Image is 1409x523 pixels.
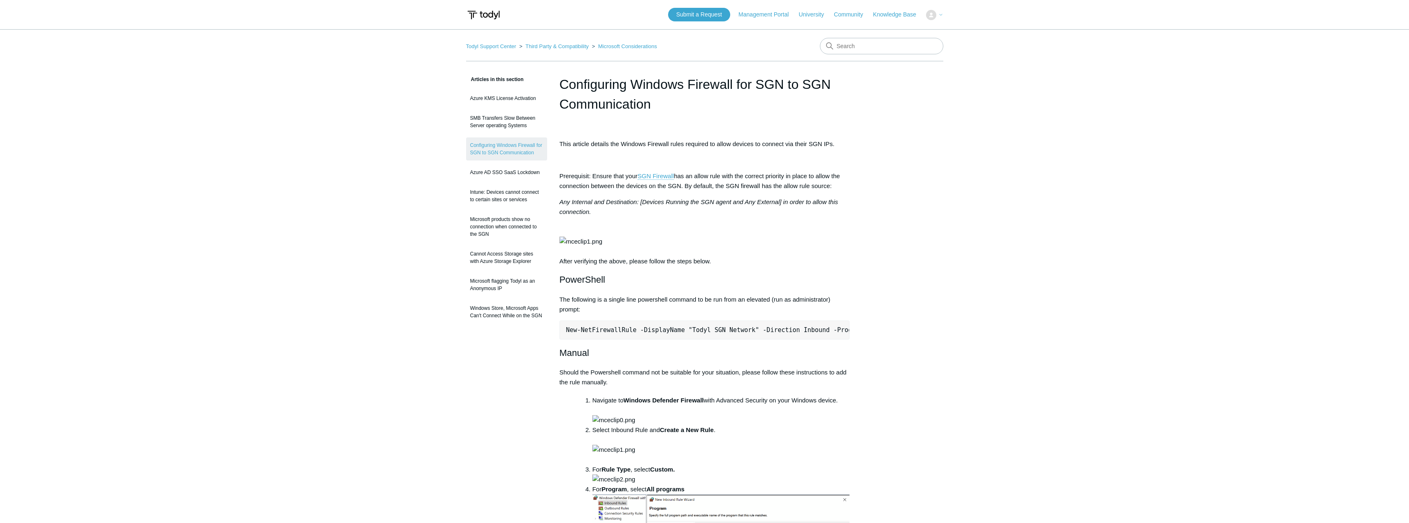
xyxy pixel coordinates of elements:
[466,246,547,269] a: Cannot Access Storage sites with Azure Storage Explorer
[559,321,850,339] pre: New-NetFirewallRule -DisplayName "Todyl SGN Network" -Direction Inbound -Program Any -LocalAddres...
[873,10,924,19] a: Knowledge Base
[834,10,871,19] a: Community
[466,184,547,207] a: Intune: Devices cannot connect to certain sites or services
[466,165,547,180] a: Azure AD SSO SaaS Lockdown
[466,43,518,49] li: Todyl Support Center
[559,171,850,191] p: Prerequisit: Ensure that your has an allow rule with the correct priority in place to allow the c...
[559,197,850,266] p: After verifying the above, please follow the steps below.
[592,415,635,425] img: mceclip0.png
[559,74,850,114] h1: Configuring Windows Firewall for SGN to SGN Communication
[559,237,602,246] img: mceclip1.png
[638,172,674,180] a: SGN Firewall
[738,10,797,19] a: Management Portal
[525,43,589,49] a: Third Party & Compatibility
[559,272,850,287] h2: PowerShell
[820,38,943,54] input: Search
[466,273,547,296] a: Microsoft flagging Todyl as an Anonymous IP
[559,139,850,149] p: This article details the Windows Firewall rules required to allow devices to connect via their SG...
[646,486,685,493] strong: All programs
[601,486,627,493] strong: Program
[466,77,524,82] span: Articles in this section
[624,397,704,404] strong: Windows Defender Firewall
[559,367,850,387] p: Should the Powershell command not be suitable for your situation, please follow these instruction...
[466,91,547,106] a: Azure KMS License Activation
[592,474,635,484] img: mceclip2.png
[592,465,850,484] li: For , select
[466,300,547,323] a: Windows Store, Microsoft Apps Can't Connect While on the SGN
[660,426,714,433] strong: Create a New Rule
[592,395,850,425] li: Navigate to with Advanced Security on your Windows device.
[799,10,832,19] a: University
[598,43,657,49] a: Microsoft Considerations
[559,198,838,215] em: Any Internal and Destination: [Devices Running the SGN agent and Any External] in order to allow ...
[592,445,635,455] img: mceclip1.png
[518,43,590,49] li: Third Party & Compatibility
[601,466,631,473] strong: Rule Type
[466,110,547,133] a: SMB Transfers Slow Between Server operating Systems
[559,295,850,314] p: The following is a single line powershell command to be run from an elevated (run as administrato...
[466,7,501,23] img: Todyl Support Center Help Center home page
[668,8,730,21] a: Submit a Request
[592,425,850,465] li: Select Inbound Rule and .
[466,212,547,242] a: Microsoft products show no connection when connected to the SGN
[650,466,675,473] strong: Custom.
[466,137,547,160] a: Configuring Windows Firewall for SGN to SGN Communication
[559,346,850,360] h2: Manual
[466,43,516,49] a: Todyl Support Center
[590,43,657,49] li: Microsoft Considerations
